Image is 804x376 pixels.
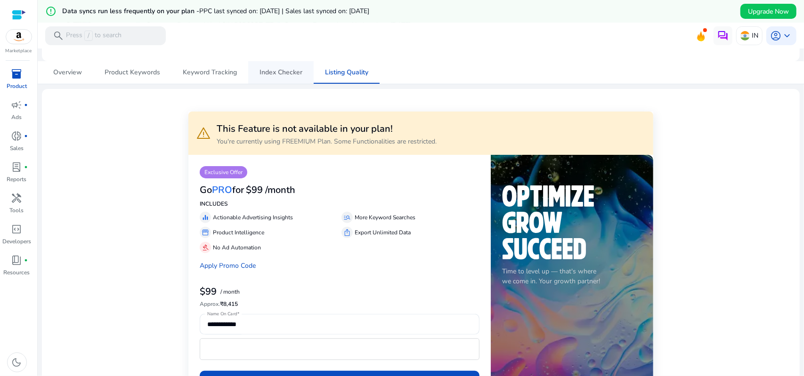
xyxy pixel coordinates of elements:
span: donut_small [11,130,23,142]
span: Product Keywords [105,69,160,76]
span: account_circle [770,30,781,41]
span: equalizer [202,214,209,221]
p: Ads [12,113,22,121]
span: inventory_2 [11,68,23,80]
span: storefront [202,229,209,236]
span: Approx. [200,300,220,308]
span: lab_profile [11,161,23,173]
p: Press to search [66,31,122,41]
span: handyman [11,192,23,204]
p: Product Intelligence [213,228,264,237]
span: dark_mode [11,357,23,368]
iframe: Secure card payment input frame [205,340,474,359]
span: PPC last synced on: [DATE] | Sales last synced on: [DATE] [199,7,369,16]
p: Actionable Advertising Insights [213,213,293,222]
b: $99 [200,285,217,298]
span: ios_share [343,229,351,236]
span: keyboard_arrow_down [781,30,793,41]
p: INCLUDES [200,200,479,208]
span: fiber_manual_record [24,134,28,138]
p: / month [220,289,240,295]
span: PRO [212,184,232,196]
p: No Ad Automation [213,243,261,252]
span: code_blocks [11,224,23,235]
p: You're currently using FREEMIUM Plan. Some Functionalities are restricted. [217,136,437,146]
span: campaign [11,99,23,111]
p: Resources [4,268,30,277]
span: warning [196,126,211,141]
span: gavel [202,244,209,251]
p: IN [752,27,758,44]
span: search [53,30,64,41]
span: Keyword Tracking [183,69,237,76]
p: Marketplace [6,48,32,55]
p: Time to level up — that's where we come in. Your growth partner! [502,266,642,286]
mat-label: Name On Card [207,311,237,318]
h3: $99 /month [246,184,295,196]
img: amazon.svg [6,30,32,44]
p: Product [7,82,27,90]
p: Tools [10,206,24,215]
mat-icon: error_outline [45,6,57,17]
span: / [84,31,93,41]
p: Export Unlimited Data [355,228,411,237]
h3: Go for [200,184,244,196]
span: Index Checker [260,69,302,76]
p: Developers [2,237,31,246]
a: Apply Promo Code [200,261,256,270]
span: fiber_manual_record [24,258,28,262]
span: book_4 [11,255,23,266]
button: Upgrade Now [740,4,796,19]
h5: Data syncs run less frequently on your plan - [62,8,369,16]
p: Sales [10,144,24,152]
span: Upgrade Now [748,7,789,16]
span: manage_search [343,214,351,221]
span: fiber_manual_record [24,165,28,169]
h6: ₹8,415 [200,301,479,307]
p: More Keyword Searches [355,213,415,222]
h3: This Feature is not available in your plan! [217,123,437,135]
p: Exclusive Offer [200,166,247,178]
span: fiber_manual_record [24,103,28,107]
img: in.svg [740,31,750,40]
span: Listing Quality [325,69,368,76]
p: Reports [7,175,27,184]
span: Overview [53,69,82,76]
